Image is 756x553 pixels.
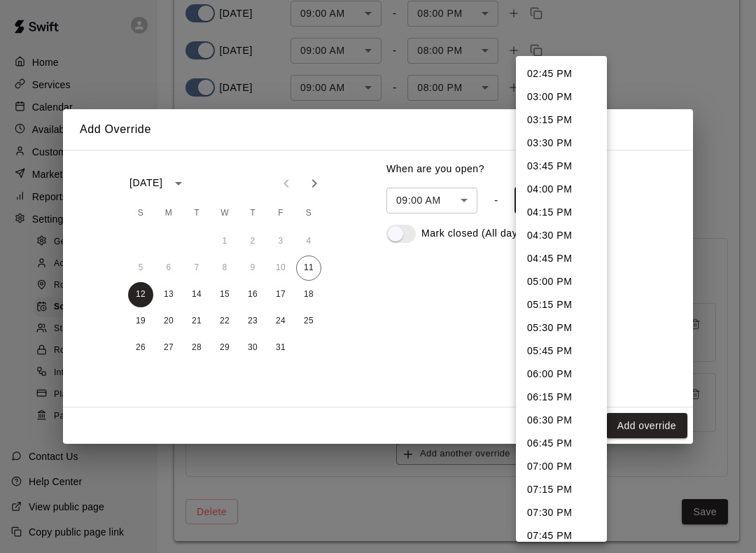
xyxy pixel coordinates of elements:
[516,316,607,339] li: 05:30 PM
[516,108,607,132] li: 03:15 PM
[516,363,607,386] li: 06:00 PM
[516,62,607,85] li: 02:45 PM
[516,455,607,478] li: 07:00 PM
[516,432,607,455] li: 06:45 PM
[516,85,607,108] li: 03:00 PM
[516,132,607,155] li: 03:30 PM
[516,386,607,409] li: 06:15 PM
[516,339,607,363] li: 05:45 PM
[516,478,607,501] li: 07:15 PM
[516,501,607,524] li: 07:30 PM
[516,270,607,293] li: 05:00 PM
[516,409,607,432] li: 06:30 PM
[516,524,607,547] li: 07:45 PM
[516,201,607,224] li: 04:15 PM
[516,155,607,178] li: 03:45 PM
[516,224,607,247] li: 04:30 PM
[516,293,607,316] li: 05:15 PM
[516,178,607,201] li: 04:00 PM
[516,247,607,270] li: 04:45 PM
